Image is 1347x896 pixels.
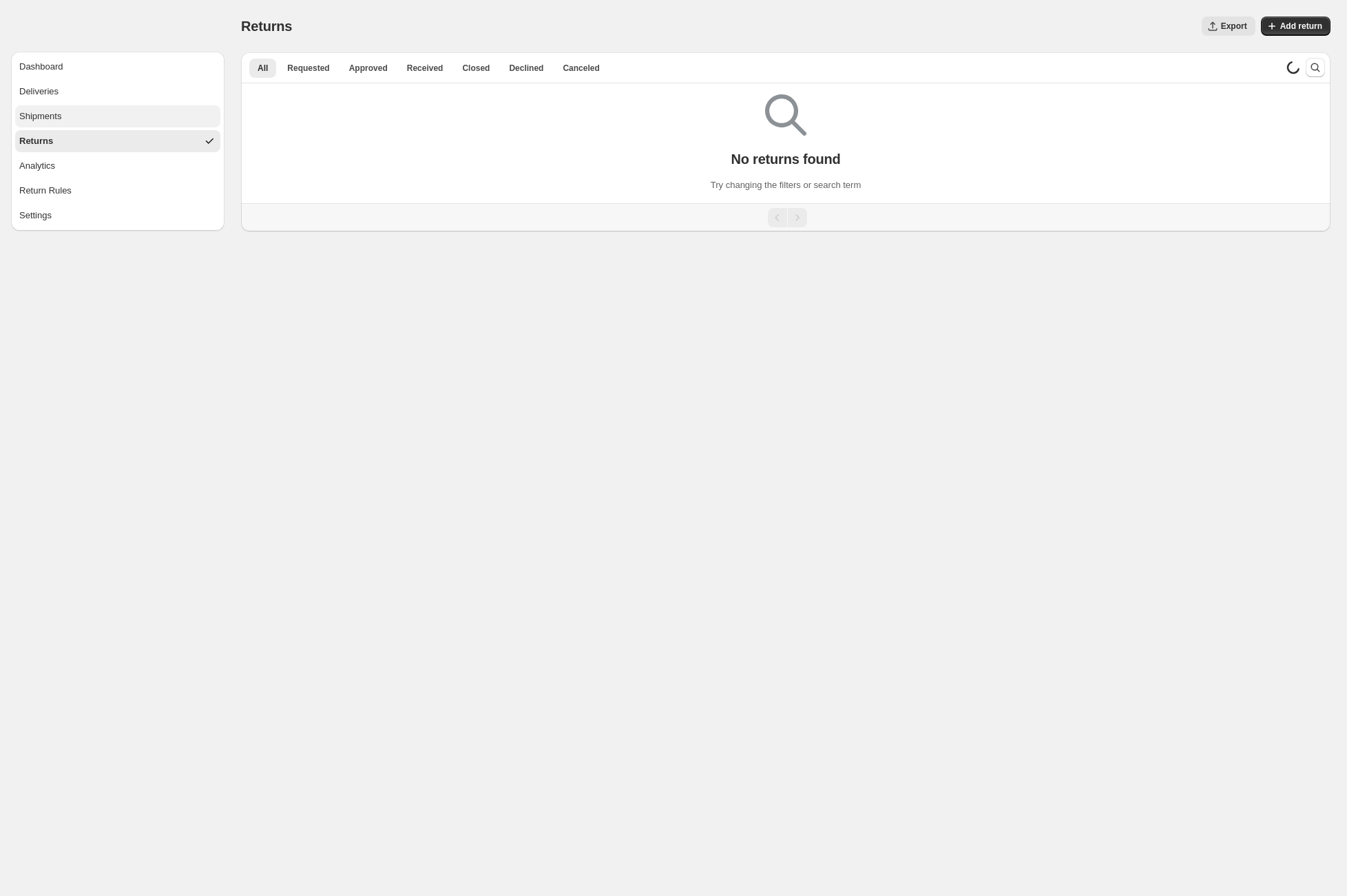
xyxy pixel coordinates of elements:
button: Analytics [15,155,220,177]
span: Canceled [563,63,599,74]
span: Export [1221,21,1247,32]
span: Requested [287,63,329,74]
div: Return Rules [19,184,72,198]
div: Dashboard [19,60,63,74]
p: Try changing the filters or search term [711,178,861,192]
nav: Pagination [241,203,1330,231]
button: Dashboard [15,56,220,78]
button: Export [1202,17,1255,36]
div: Settings [19,209,52,222]
div: Deliveries [19,85,59,98]
p: No returns found [731,151,840,167]
button: Return Rules [15,180,220,202]
button: Returns [15,130,220,152]
span: Declined [509,63,543,74]
button: Deliveries [15,81,220,103]
span: Received [407,63,443,74]
button: Settings [15,205,220,227]
button: Search and filter results [1306,58,1325,77]
div: Returns [19,134,53,148]
img: Empty search results [765,94,806,136]
span: Closed [462,63,490,74]
span: Approved [349,63,388,74]
span: Returns [241,19,292,34]
span: Add return [1280,21,1322,32]
span: All [258,63,268,74]
div: Analytics [19,159,55,173]
button: Shipments [15,105,220,127]
div: Shipments [19,110,61,123]
button: Add return [1261,17,1330,36]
